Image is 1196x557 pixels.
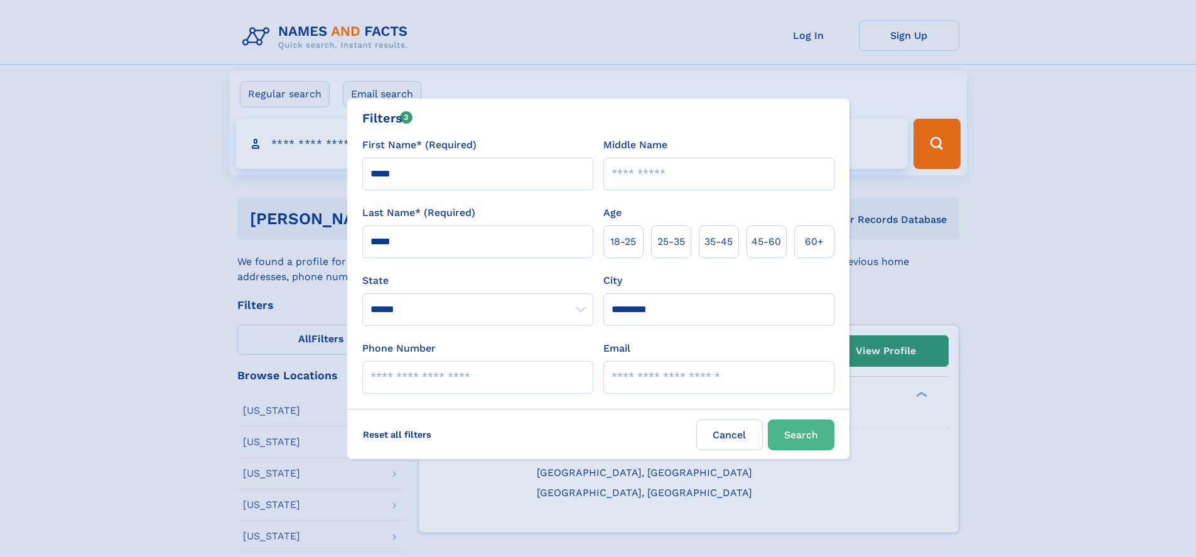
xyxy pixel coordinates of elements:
[752,234,781,249] span: 45‑60
[805,234,824,249] span: 60+
[355,419,439,450] label: Reset all filters
[768,419,834,450] button: Search
[362,138,477,153] label: First Name* (Required)
[696,419,763,450] label: Cancel
[603,341,630,356] label: Email
[362,341,436,356] label: Phone Number
[603,138,667,153] label: Middle Name
[603,205,622,220] label: Age
[362,109,413,127] div: Filters
[362,273,593,288] label: State
[704,234,733,249] span: 35‑45
[657,234,685,249] span: 25‑35
[362,205,475,220] label: Last Name* (Required)
[603,273,622,288] label: City
[610,234,636,249] span: 18‑25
